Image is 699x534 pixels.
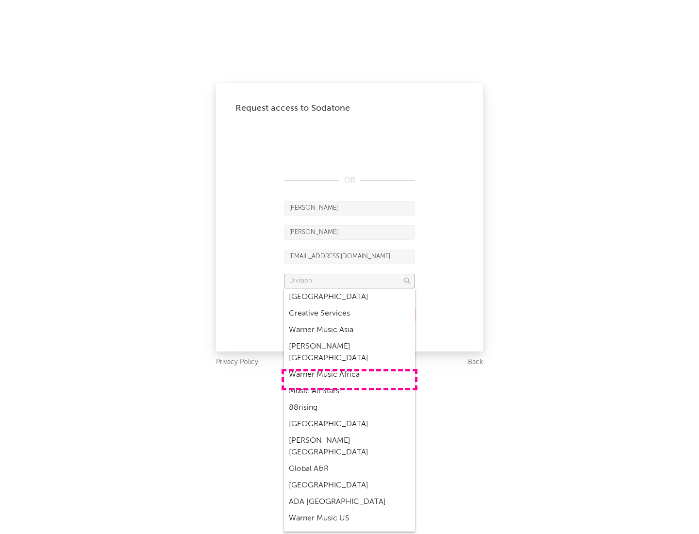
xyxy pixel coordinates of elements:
[284,494,415,510] div: ADA [GEOGRAPHIC_DATA]
[284,367,415,383] div: Warner Music Africa
[284,201,415,216] input: First Name
[284,416,415,433] div: [GEOGRAPHIC_DATA]
[284,175,415,186] div: OR
[284,274,415,288] input: Division
[284,322,415,338] div: Warner Music Asia
[284,289,415,305] div: [GEOGRAPHIC_DATA]
[284,510,415,527] div: Warner Music US
[284,461,415,477] div: Global A&R
[284,305,415,322] div: Creative Services
[284,400,415,416] div: 88rising
[284,433,415,461] div: [PERSON_NAME] [GEOGRAPHIC_DATA]
[284,477,415,494] div: [GEOGRAPHIC_DATA]
[284,338,415,367] div: [PERSON_NAME] [GEOGRAPHIC_DATA]
[468,356,483,368] a: Back
[284,225,415,240] input: Last Name
[216,356,258,368] a: Privacy Policy
[284,250,415,264] input: Email
[284,383,415,400] div: Music All Stars
[235,102,464,114] div: Request access to Sodatone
